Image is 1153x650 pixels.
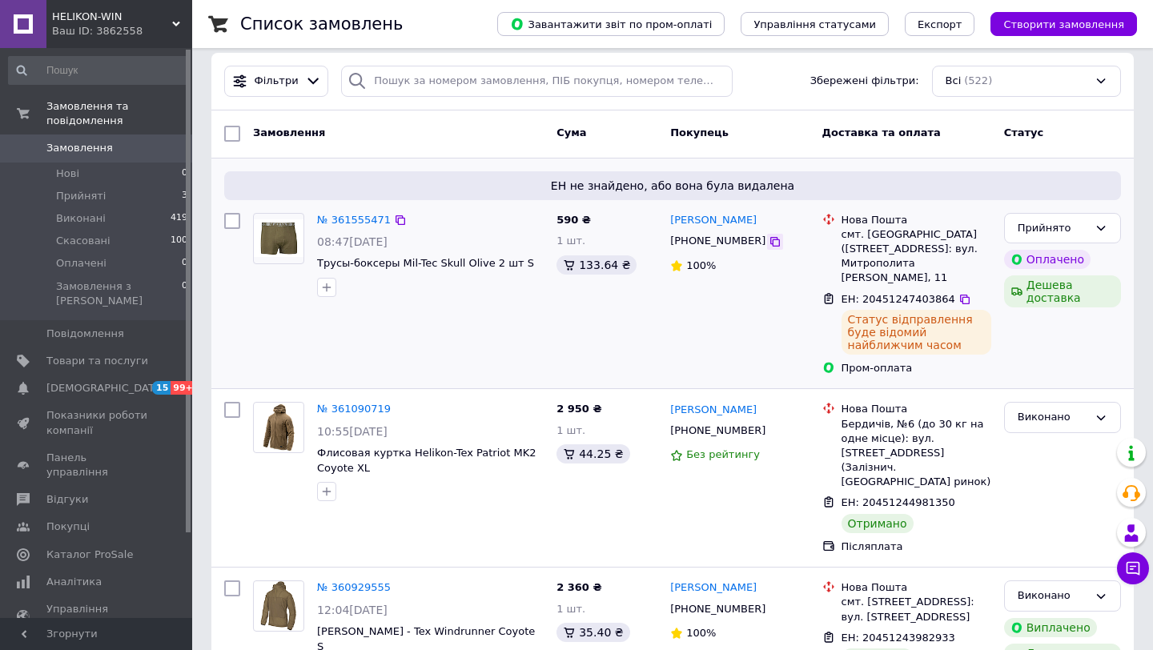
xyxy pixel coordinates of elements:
[1003,18,1124,30] span: Створити замовлення
[1004,618,1097,637] div: Виплачено
[556,403,601,415] span: 2 950 ₴
[974,18,1137,30] a: Створити замовлення
[842,595,991,624] div: смт. [STREET_ADDRESS]: вул. [STREET_ADDRESS]
[686,448,760,460] span: Без рейтингу
[842,361,991,375] div: Пром-оплата
[556,255,637,275] div: 133.64 ₴
[56,189,106,203] span: Прийняті
[231,178,1115,194] span: ЕН не знайдено, або вона була видалена
[46,492,88,507] span: Відгуки
[256,581,300,631] img: Фото товару
[905,12,975,36] button: Експорт
[1004,250,1091,269] div: Оплачено
[842,417,991,490] div: Бердичів, №6 (до 30 кг на одне місце): вул. [STREET_ADDRESS] (Залізнич. [GEOGRAPHIC_DATA] ринок)
[842,632,955,644] span: ЕН: 20451243982933
[8,56,189,85] input: Пошук
[556,424,585,436] span: 1 шт.
[171,381,197,395] span: 99+
[1117,552,1149,584] button: Чат з покупцем
[667,420,769,441] div: [PHONE_NUMBER]
[317,604,388,616] span: 12:04[DATE]
[46,520,90,534] span: Покупці
[46,381,165,395] span: [DEMOGRAPHIC_DATA]
[46,354,148,368] span: Товари та послуги
[152,381,171,395] span: 15
[56,256,106,271] span: Оплачені
[171,211,187,226] span: 419
[556,603,585,615] span: 1 шт.
[46,451,148,479] span: Панель управління
[670,403,757,418] a: [PERSON_NAME]
[670,126,729,138] span: Покупець
[52,10,172,24] span: HELIKON-WIN
[46,141,113,155] span: Замовлення
[254,219,303,257] img: Фото товару
[317,581,391,593] a: № 360929555
[670,213,757,228] a: [PERSON_NAME]
[317,447,536,474] a: Флисовая куртка Helikon-Tex Patriot MK2 Coyote XL
[253,213,304,264] a: Фото товару
[842,293,955,305] span: ЕН: 20451247403864
[556,444,629,463] div: 44.25 ₴
[753,18,876,30] span: Управління статусами
[842,540,991,554] div: Післяплата
[842,402,991,416] div: Нова Пошта
[52,24,192,38] div: Ваш ID: 3862558
[556,126,586,138] span: Cума
[686,627,716,639] span: 100%
[182,279,187,308] span: 0
[253,402,304,453] a: Фото товару
[46,548,133,562] span: Каталог ProSale
[46,408,148,437] span: Показники роботи компанії
[842,310,991,355] div: Статус відправлення буде відомий найближчим часом
[182,256,187,271] span: 0
[46,99,192,128] span: Замовлення та повідомлення
[317,425,388,438] span: 10:55[DATE]
[510,17,712,31] span: Завантажити звіт по пром-оплаті
[255,74,299,89] span: Фільтри
[556,581,601,593] span: 2 360 ₴
[56,234,110,248] span: Скасовані
[1004,275,1121,307] div: Дешева доставка
[56,279,182,308] span: Замовлення з [PERSON_NAME]
[842,496,955,508] span: ЕН: 20451244981350
[822,126,941,138] span: Доставка та оплата
[556,235,585,247] span: 1 шт.
[842,580,991,595] div: Нова Пошта
[317,403,391,415] a: № 361090719
[1018,588,1088,604] div: Виконано
[667,231,769,251] div: [PHONE_NUMBER]
[317,257,534,269] a: Трусы-боксеры Mil-Tec Skull Olive 2 шт S
[317,235,388,248] span: 08:47[DATE]
[556,623,629,642] div: 35.40 ₴
[842,227,991,286] div: смт. [GEOGRAPHIC_DATA] ([STREET_ADDRESS]: вул. Митрополита [PERSON_NAME], 11
[556,214,591,226] span: 590 ₴
[240,14,403,34] h1: Список замовлень
[56,167,79,181] span: Нові
[918,18,962,30] span: Експорт
[667,599,769,620] div: [PHONE_NUMBER]
[670,580,757,596] a: [PERSON_NAME]
[1004,126,1044,138] span: Статус
[317,214,391,226] a: № 361555471
[46,602,148,631] span: Управління сайтом
[46,575,102,589] span: Аналітика
[990,12,1137,36] button: Створити замовлення
[171,234,187,248] span: 100
[182,189,187,203] span: 3
[842,213,991,227] div: Нова Пошта
[497,12,725,36] button: Завантажити звіт по пром-оплаті
[56,211,106,226] span: Виконані
[254,403,303,452] img: Фото товару
[1018,409,1088,426] div: Виконано
[741,12,889,36] button: Управління статусами
[842,514,914,533] div: Отримано
[182,167,187,181] span: 0
[686,259,716,271] span: 100%
[46,327,124,341] span: Повідомлення
[1018,220,1088,237] div: Прийнято
[253,126,325,138] span: Замовлення
[253,580,304,632] a: Фото товару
